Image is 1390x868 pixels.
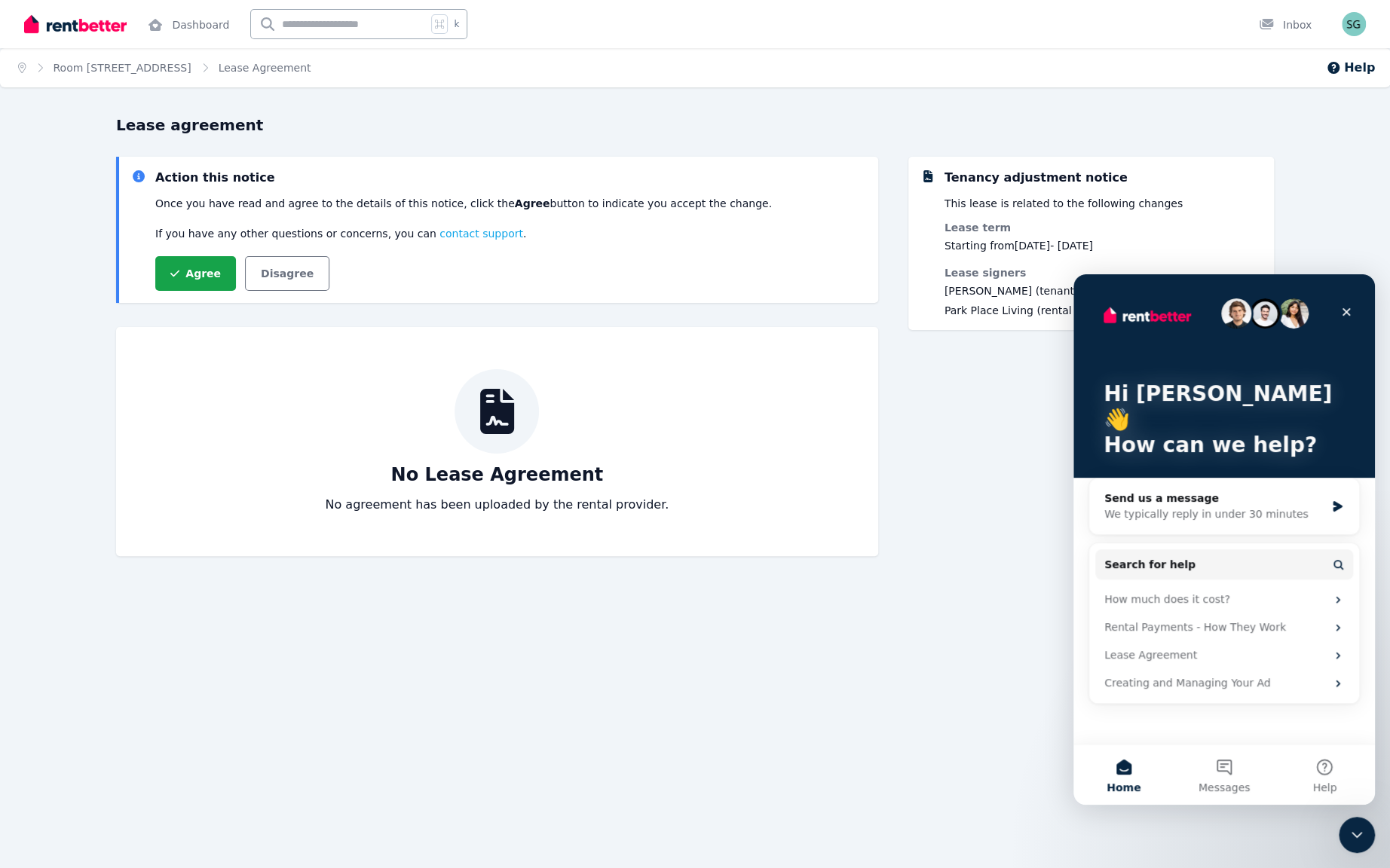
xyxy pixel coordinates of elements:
img: Shreyan Gupta [1342,12,1366,36]
div: Tenancy adjustment notice [945,169,1128,187]
button: Agree [155,256,236,291]
p: If you have any other questions or concerns, you can . [155,226,772,241]
button: Disagree [245,256,329,291]
span: [PERSON_NAME] (tenant) [945,283,1123,298]
div: Inbox [1259,17,1312,32]
dt: Lease signers [945,265,1123,280]
img: RentBetter [24,13,127,35]
p: Once you have read and agree to the details of this notice, click the button to indicate you acce... [155,196,772,211]
span: k [454,18,459,30]
dt: Lease term [945,220,1123,235]
iframe: Intercom live chat [1073,274,1375,805]
strong: Agree [515,197,550,209]
p: No Lease Agreement [391,463,604,487]
dd: Starting from [DATE] - [DATE] [945,238,1123,253]
a: Room [STREET_ADDRESS] [54,62,191,74]
div: Action this notice [155,169,274,187]
span: Lease Agreement [219,60,311,75]
button: Help [1326,59,1375,77]
span: Park Place Living (rental provider) [945,303,1123,318]
iframe: Intercom live chat [1339,817,1375,853]
span: contact support [439,228,523,240]
h1: Lease agreement [116,115,1274,136]
p: No agreement has been uploaded by the rental provider. [325,496,669,514]
p: This lease is related to the following changes [945,196,1183,211]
